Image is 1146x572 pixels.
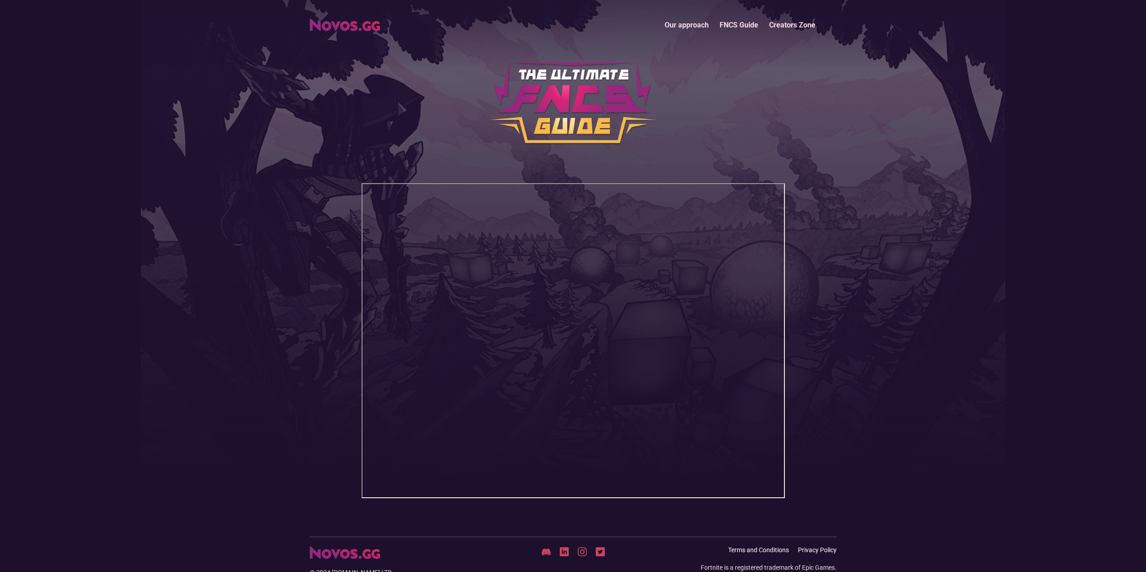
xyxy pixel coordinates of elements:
a: Terms and Conditions [728,546,789,554]
div: Fortnite is a registered trademark of Epic Games. [701,563,837,572]
a: Our approach [659,15,714,35]
a: home [310,15,380,31]
a: Privacy Policy [798,546,837,554]
a: Creators Zone [764,15,821,35]
a: FNCS Guide [714,15,764,35]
